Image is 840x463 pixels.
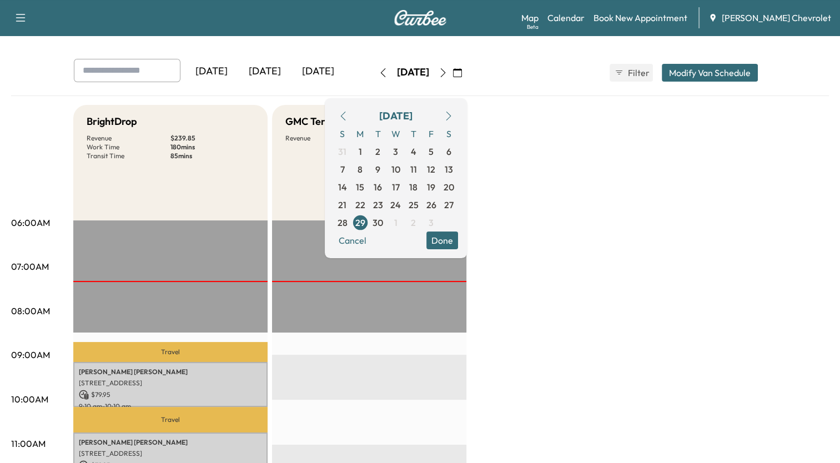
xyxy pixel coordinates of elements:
span: 25 [409,198,419,212]
span: 18 [409,180,418,194]
span: 29 [355,216,365,229]
span: 2 [411,216,416,229]
span: 24 [390,198,401,212]
span: 19 [427,180,435,194]
a: Book New Appointment [593,11,687,24]
div: [DATE] [238,59,291,84]
span: 22 [355,198,365,212]
span: 8 [358,163,363,176]
div: Beta [527,23,539,31]
span: 27 [444,198,454,212]
span: T [369,125,387,143]
span: 1 [394,216,398,229]
span: [PERSON_NAME] Chevrolet [722,11,831,24]
span: 15 [356,180,364,194]
div: [DATE] [379,108,413,124]
span: 26 [426,198,436,212]
span: 1 [359,145,362,158]
button: Filter [610,64,653,82]
p: 09:00AM [11,348,50,361]
span: W [387,125,405,143]
span: 20 [444,180,454,194]
span: S [334,125,351,143]
p: $ 239.85 [170,134,254,143]
p: 07:00AM [11,260,49,273]
span: 21 [338,198,346,212]
span: 4 [411,145,416,158]
span: 17 [392,180,400,194]
button: Cancel [334,231,371,249]
a: Calendar [547,11,585,24]
span: 30 [373,216,383,229]
p: Work Time [87,143,170,152]
p: 180 mins [170,143,254,152]
span: 14 [338,180,347,194]
span: 10 [391,163,400,176]
span: 13 [445,163,453,176]
h5: GMC Terrain [285,114,343,129]
span: 16 [374,180,382,194]
p: Travel [73,342,268,362]
span: Filter [628,66,648,79]
span: T [405,125,422,143]
p: $ 79.95 [79,390,262,400]
span: 7 [340,163,345,176]
a: MapBeta [521,11,539,24]
span: 3 [393,145,398,158]
p: 11:00AM [11,437,46,450]
p: 9:10 am - 10:10 am [79,402,262,411]
p: 10:00AM [11,392,48,406]
div: [DATE] [291,59,345,84]
p: Revenue [285,134,369,143]
button: Done [426,231,458,249]
p: 08:00AM [11,304,50,318]
p: [PERSON_NAME] [PERSON_NAME] [79,438,262,447]
span: S [440,125,458,143]
span: 28 [338,216,348,229]
img: Curbee Logo [394,10,447,26]
span: 5 [429,145,434,158]
div: [DATE] [185,59,238,84]
span: 9 [375,163,380,176]
span: 31 [338,145,346,158]
p: 06:00AM [11,216,50,229]
span: 3 [429,216,434,229]
span: M [351,125,369,143]
p: [STREET_ADDRESS] [79,449,262,458]
p: Transit Time [87,152,170,160]
span: 11 [410,163,417,176]
p: Revenue [87,134,170,143]
p: Travel [73,407,268,432]
p: [PERSON_NAME] [PERSON_NAME] [79,368,262,376]
span: 23 [373,198,383,212]
h5: BrightDrop [87,114,137,129]
span: 6 [446,145,451,158]
span: F [422,125,440,143]
p: 85 mins [170,152,254,160]
button: Modify Van Schedule [662,64,758,82]
p: [STREET_ADDRESS] [79,379,262,387]
span: 2 [375,145,380,158]
span: 12 [427,163,435,176]
div: [DATE] [397,66,429,79]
